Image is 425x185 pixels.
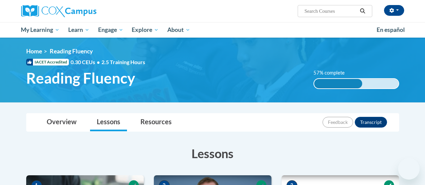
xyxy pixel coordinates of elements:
a: Explore [127,22,163,38]
button: Account Settings [384,5,404,16]
a: Engage [94,22,128,38]
span: Reading Fluency [50,48,93,55]
span: Explore [132,26,159,34]
span: About [167,26,190,34]
a: Learn [64,22,94,38]
a: Lessons [90,113,127,131]
a: Resources [134,113,178,131]
a: Cox Campus [21,5,142,17]
div: Main menu [16,22,409,38]
span: IACET Accredited [26,59,69,65]
button: Transcript [355,117,387,128]
button: Feedback [323,117,353,128]
a: About [163,22,195,38]
a: Home [26,48,42,55]
span: • [97,59,100,65]
span: 0.30 CEUs [71,58,101,66]
span: Learn [68,26,89,34]
span: Engage [98,26,123,34]
span: My Learning [21,26,59,34]
a: En español [372,23,409,37]
label: 57% complete [313,69,352,77]
span: En español [377,26,405,33]
button: Search [357,7,368,15]
a: My Learning [17,22,64,38]
span: 2.5 Training Hours [101,59,145,65]
img: Cox Campus [21,5,96,17]
input: Search Courses [304,7,357,15]
span: Reading Fluency [26,69,135,87]
div: 57% complete [314,79,362,88]
h3: Lessons [26,145,399,162]
iframe: Button to launch messaging window [398,158,420,180]
a: Overview [40,113,83,131]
